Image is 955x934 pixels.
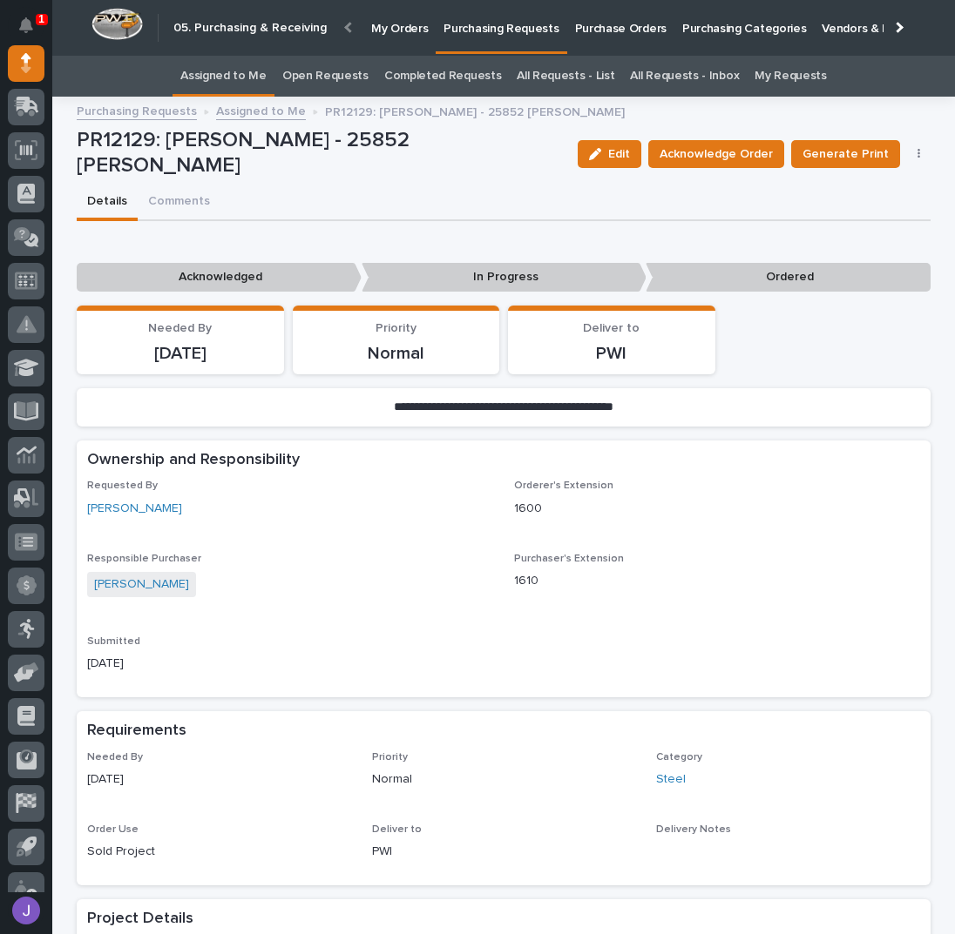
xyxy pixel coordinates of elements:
a: My Requests [755,56,827,97]
p: Normal [372,770,636,789]
a: All Requests - Inbox [630,56,739,97]
a: Purchasing Requests [77,100,197,120]
span: Purchaser's Extension [514,554,624,564]
p: PR12129: [PERSON_NAME] - 25852 [PERSON_NAME] [325,101,625,120]
p: Acknowledged [77,263,362,292]
h2: Requirements [87,722,186,741]
a: Completed Requests [384,56,501,97]
button: Notifications [8,7,44,44]
p: 1600 [514,500,920,518]
p: Sold Project [87,843,351,861]
h2: Ownership and Responsibility [87,451,300,470]
p: 1610 [514,572,920,590]
span: Order Use [87,824,139,835]
span: Acknowledge Order [660,144,773,165]
span: Deliver to [372,824,422,835]
h2: 05. Purchasing & Receiving [173,21,327,36]
p: In Progress [362,263,647,292]
button: Edit [578,140,641,168]
span: Generate Print [803,144,889,165]
p: [DATE] [87,655,493,673]
a: Assigned to Me [180,56,267,97]
span: Priority [372,752,408,763]
a: Assigned to Me [216,100,306,120]
p: Normal [303,343,490,364]
p: [DATE] [87,770,351,789]
a: Open Requests [282,56,369,97]
span: Responsible Purchaser [87,554,201,564]
span: Category [656,752,702,763]
div: Notifications1 [22,17,44,45]
span: Submitted [87,636,140,647]
a: All Requests - List [517,56,614,97]
a: [PERSON_NAME] [87,500,182,518]
span: Needed By [148,322,212,334]
p: Ordered [646,263,931,292]
p: [DATE] [87,343,274,364]
img: Workspace Logo [91,8,143,40]
p: PR12129: [PERSON_NAME] - 25852 [PERSON_NAME] [77,128,564,178]
button: Acknowledge Order [648,140,784,168]
h2: Project Details [87,910,193,929]
span: Deliver to [583,322,640,334]
p: 1 [38,13,44,25]
button: Details [77,185,138,221]
button: Generate Print [791,140,900,168]
span: Orderer's Extension [514,480,613,491]
span: Requested By [87,480,158,491]
span: Needed By [87,752,143,763]
span: Priority [376,322,417,334]
p: PWI [518,343,705,364]
p: PWI [372,843,636,861]
span: Edit [608,146,630,162]
a: [PERSON_NAME] [94,575,189,594]
button: Comments [138,185,220,221]
a: Steel [656,770,686,789]
button: users-avatar [8,892,44,929]
span: Delivery Notes [656,824,731,835]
